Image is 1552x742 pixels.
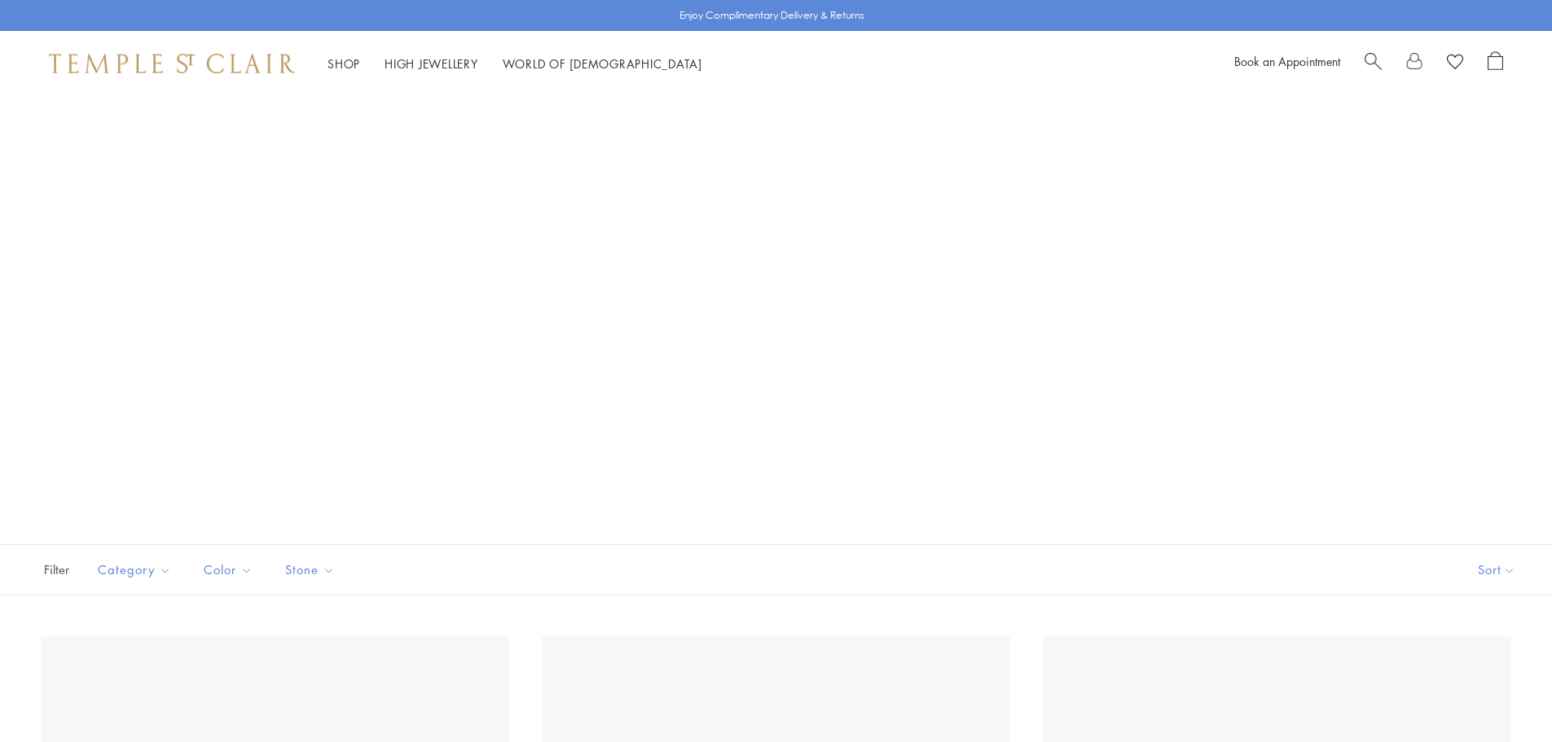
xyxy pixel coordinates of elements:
[1447,51,1463,76] a: View Wishlist
[86,551,183,588] button: Category
[273,551,347,588] button: Stone
[277,560,347,580] span: Stone
[503,55,702,72] a: World of [DEMOGRAPHIC_DATA]World of [DEMOGRAPHIC_DATA]
[679,7,864,24] p: Enjoy Complimentary Delivery & Returns
[328,54,702,74] nav: Main navigation
[385,55,478,72] a: High JewelleryHigh Jewellery
[49,54,295,73] img: Temple St. Clair
[328,55,360,72] a: ShopShop
[196,560,265,580] span: Color
[1441,545,1552,595] button: Show sort by
[191,551,265,588] button: Color
[1365,51,1382,76] a: Search
[1488,51,1503,76] a: Open Shopping Bag
[1234,53,1340,69] a: Book an Appointment
[90,560,183,580] span: Category
[1471,665,1536,726] iframe: Gorgias live chat messenger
